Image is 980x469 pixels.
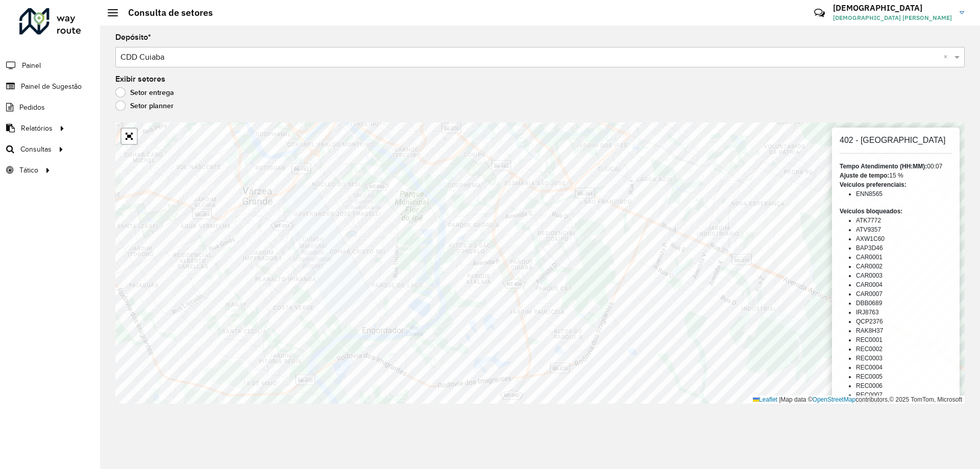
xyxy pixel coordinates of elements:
strong: Veículos preferenciais: [840,181,906,188]
li: REC0004 [856,363,952,372]
a: Contato Rápido [808,2,830,24]
a: Leaflet [753,396,777,403]
span: Pedidos [19,102,45,113]
label: Exibir setores [115,73,165,85]
span: Consultas [20,144,52,155]
span: Painel [22,60,41,71]
strong: Ajuste de tempo: [840,172,889,179]
h2: Consulta de setores [118,7,213,18]
strong: Veículos bloqueados: [840,208,902,215]
li: RAK8H37 [856,326,952,335]
h3: [DEMOGRAPHIC_DATA] [833,3,952,13]
li: ATK7772 [856,216,952,225]
span: Painel de Sugestão [21,81,82,92]
strong: Tempo Atendimento (HH:MM): [840,163,927,170]
li: DBB0689 [856,299,952,308]
div: 00:07 [840,162,952,171]
li: CAR0001 [856,253,952,262]
li: REC0001 [856,335,952,344]
li: REC0006 [856,381,952,390]
div: Map data © contributors,© 2025 TomTom, Microsoft [750,396,965,404]
span: Relatórios [21,123,53,134]
li: CAR0002 [856,262,952,271]
div: 15 % [840,171,952,180]
h6: 402 - [GEOGRAPHIC_DATA] [840,135,952,145]
li: CAR0004 [856,280,952,289]
li: REC0002 [856,344,952,354]
li: REC0003 [856,354,952,363]
a: Abrir mapa em tela cheia [121,129,137,144]
li: REC0007 [856,390,952,400]
li: AXW1C60 [856,234,952,243]
label: Depósito [115,31,151,43]
label: Setor entrega [115,87,174,97]
li: ENN8565 [856,189,952,199]
li: REC0005 [856,372,952,381]
li: ATV9357 [856,225,952,234]
span: Clear all [943,51,952,63]
li: CAR0007 [856,289,952,299]
li: QCP2376 [856,317,952,326]
li: CAR0003 [856,271,952,280]
a: OpenStreetMap [813,396,856,403]
li: BAP3D46 [856,243,952,253]
span: [DEMOGRAPHIC_DATA] [PERSON_NAME] [833,13,952,22]
li: IRJ8763 [856,308,952,317]
label: Setor planner [115,101,174,111]
span: Tático [19,165,38,176]
span: | [779,396,780,403]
